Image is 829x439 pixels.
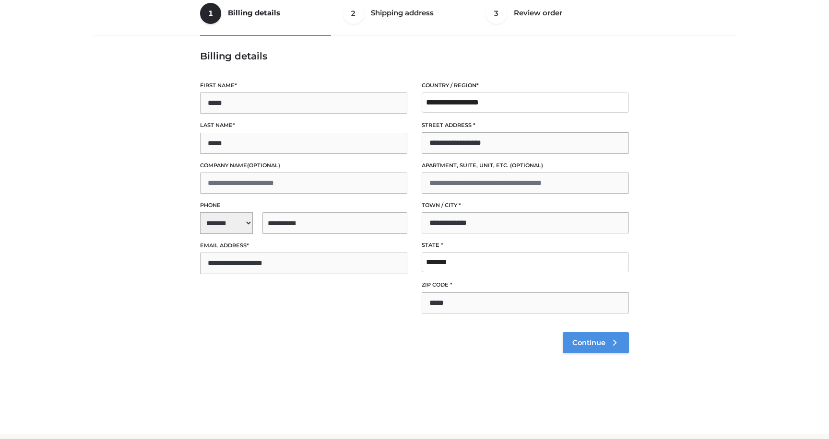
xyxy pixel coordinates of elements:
[200,241,407,250] label: Email address
[200,50,629,62] h3: Billing details
[422,280,629,289] label: ZIP Code
[422,201,629,210] label: Town / City
[200,201,407,210] label: Phone
[422,161,629,170] label: Apartment, suite, unit, etc.
[200,161,407,170] label: Company name
[510,162,543,169] span: (optional)
[422,241,629,250] label: State
[200,121,407,130] label: Last name
[572,338,605,347] span: Continue
[200,81,407,90] label: First name
[563,332,629,353] a: Continue
[422,121,629,130] label: Street address
[247,162,280,169] span: (optional)
[422,81,629,90] label: Country / Region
